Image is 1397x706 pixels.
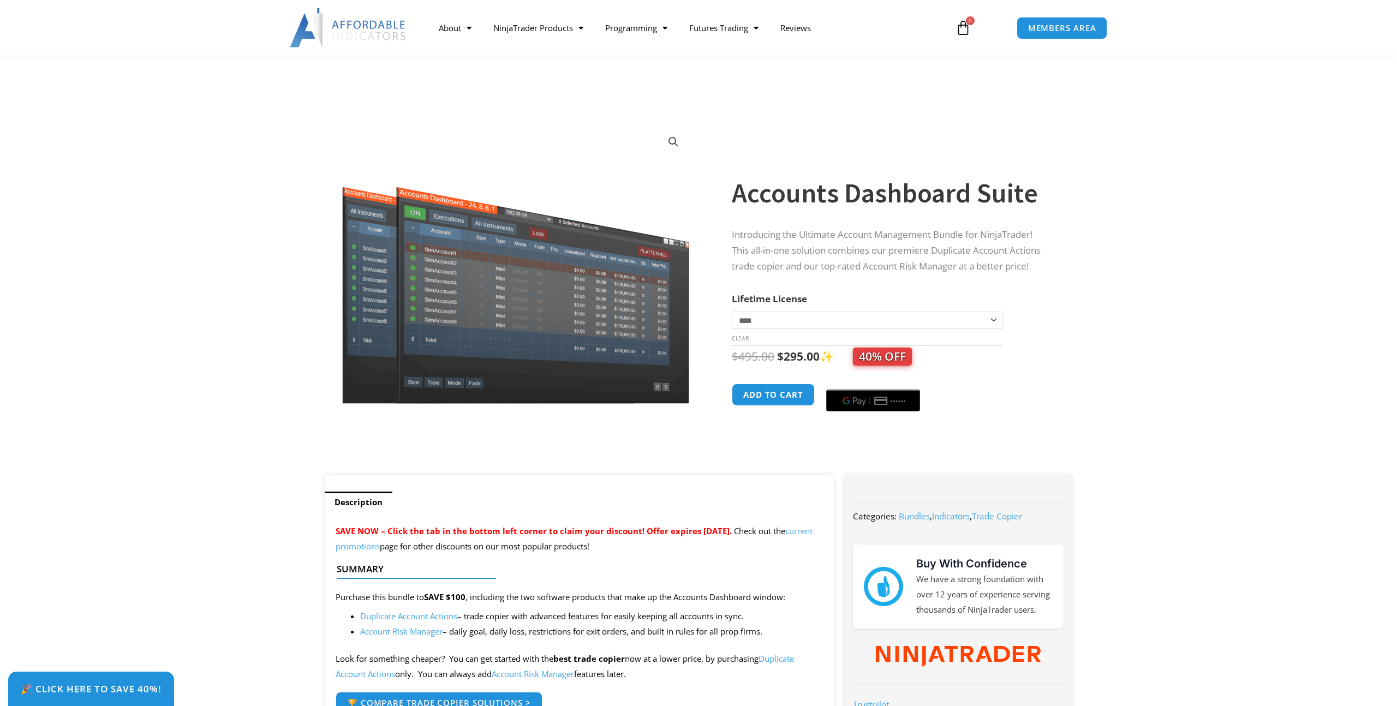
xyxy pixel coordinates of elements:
[777,349,820,364] bdi: 295.00
[337,564,813,575] h4: Summary
[916,555,1053,572] h3: Buy With Confidence
[360,609,823,624] li: – trade copier with advanced features for easily keeping all accounts in sync.
[594,15,678,40] a: Programming
[360,624,823,639] li: – daily goal, daily loss, restrictions for exit orders, and built in rules for all prop firms.
[428,15,943,40] nav: Menu
[864,567,903,606] img: mark thumbs good 43913 | Affordable Indicators – NinjaTrader
[732,174,1050,212] h1: Accounts Dashboard Suite
[21,684,162,693] span: 🎉 Click Here to save 40%!
[336,524,823,554] p: Check out the page for other discounts on our most popular products!
[360,626,443,637] a: Account Risk Manager
[732,349,738,364] span: $
[424,591,465,602] strong: SAVE $100
[769,15,822,40] a: Reviews
[732,334,749,342] a: Clear options
[664,132,683,152] a: View full-screen image gallery
[8,672,174,706] a: 🎉 Click Here to save 40%!
[336,651,823,682] p: Look for something cheaper? You can get started with the now at a lower price, by purchasing only...
[678,15,769,40] a: Futures Trading
[482,15,594,40] a: NinjaTrader Products
[939,12,987,44] a: 0
[972,511,1022,522] a: Trade Copier
[290,8,407,47] img: LogoAI | Affordable Indicators – NinjaTrader
[899,511,1022,522] span: , ,
[732,227,1050,274] p: Introducing the Ultimate Account Management Bundle for NinjaTrader! This all-in-one solution comb...
[1017,17,1108,39] a: MEMBERS AREA
[777,349,784,364] span: $
[1028,24,1096,32] span: MEMBERS AREA
[336,590,823,605] p: Purchase this bundle to , including the two software products that make up the Accounts Dashboard...
[966,16,975,25] span: 0
[826,390,920,411] button: Buy with GPay
[820,349,912,364] span: ✨
[732,292,807,305] label: Lifetime License
[360,611,457,621] a: Duplicate Account Actions
[932,511,970,522] a: Indicators
[824,382,922,383] iframe: Secure payment input frame
[732,349,774,364] bdi: 495.00
[732,384,815,406] button: Add to cart
[891,397,907,405] text: ••••••
[325,492,392,513] a: Description
[553,653,625,664] strong: best trade copier
[336,525,732,536] span: SAVE NOW – Click the tab in the bottom left corner to claim your discount! Offer expires [DATE].
[853,348,912,366] span: 40% OFF
[899,511,930,522] a: Bundles
[341,124,691,404] img: Screenshot 2024-08-26 155710eeeee
[916,572,1053,618] p: We have a strong foundation with over 12 years of experience serving thousands of NinjaTrader users.
[428,15,482,40] a: About
[492,668,574,679] a: Account Risk Manager
[853,511,897,522] span: Categories:
[876,646,1040,667] img: NinjaTrader Wordmark color RGB | Affordable Indicators – NinjaTrader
